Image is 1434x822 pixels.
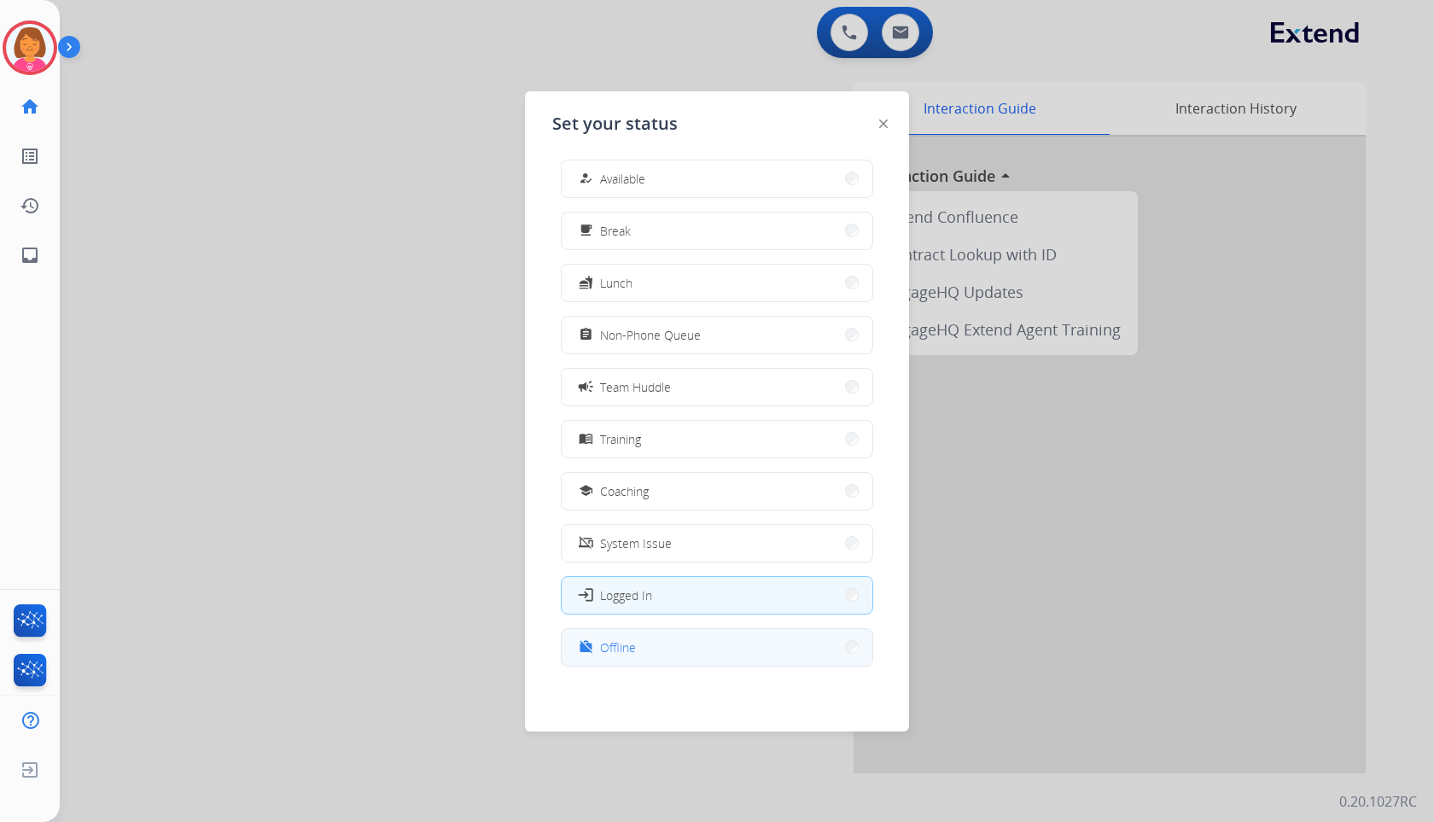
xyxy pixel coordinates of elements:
img: close-button [879,120,888,128]
button: Available [562,160,872,197]
mat-icon: campaign [577,378,594,395]
mat-icon: list_alt [20,146,40,166]
span: Available [600,170,645,188]
span: Logged In [600,586,652,604]
button: Offline [562,629,872,666]
p: 0.20.1027RC [1339,791,1417,812]
mat-icon: work_off [579,640,593,655]
button: Break [562,213,872,249]
mat-icon: school [579,484,593,498]
button: Lunch [562,265,872,301]
button: Logged In [562,577,872,614]
span: Offline [600,638,636,656]
mat-icon: assignment [579,328,593,342]
mat-icon: how_to_reg [579,172,593,186]
button: Non-Phone Queue [562,317,872,353]
span: Lunch [600,274,632,292]
mat-icon: inbox [20,245,40,265]
mat-icon: phonelink_off [579,536,593,551]
span: Set your status [552,112,678,136]
span: Training [600,430,641,448]
mat-icon: login [577,586,594,603]
span: Coaching [600,482,649,500]
button: Coaching [562,473,872,510]
span: Non-Phone Queue [600,326,701,344]
mat-icon: home [20,96,40,117]
mat-icon: history [20,195,40,216]
mat-icon: free_breakfast [579,224,593,238]
span: Team Huddle [600,378,671,396]
button: Training [562,421,872,458]
mat-icon: menu_book [579,432,593,446]
span: Break [600,222,631,240]
span: System Issue [600,534,672,552]
button: Team Huddle [562,369,872,405]
mat-icon: fastfood [579,276,593,290]
img: avatar [6,24,54,72]
button: System Issue [562,525,872,562]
